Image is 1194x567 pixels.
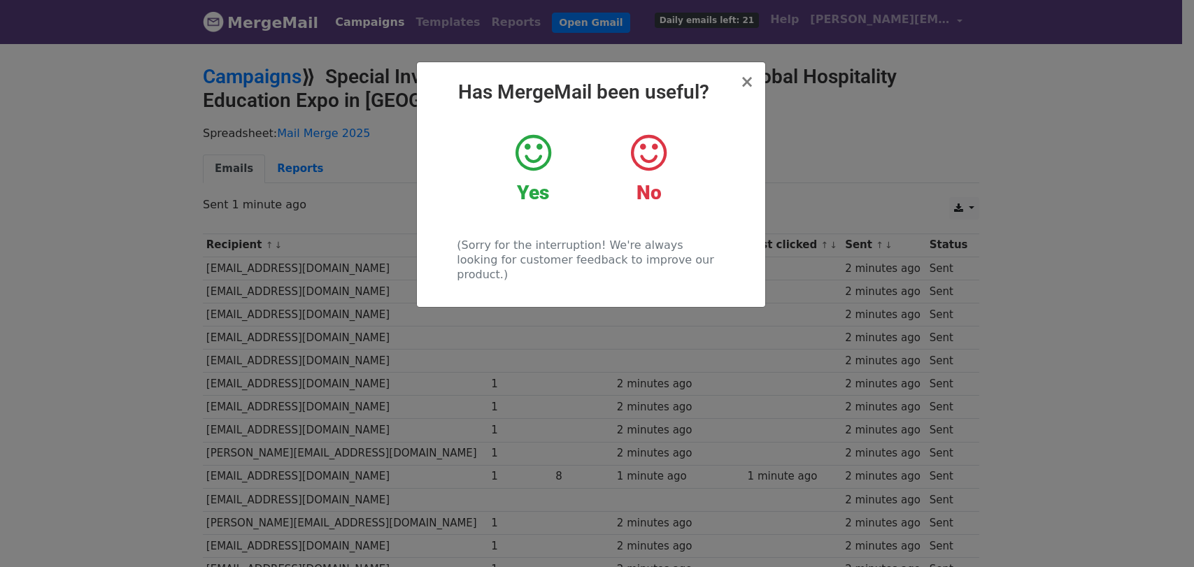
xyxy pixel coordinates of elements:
[602,132,696,205] a: No
[428,80,754,104] h2: Has MergeMail been useful?
[486,132,581,205] a: Yes
[637,181,662,204] strong: No
[457,238,725,282] p: (Sorry for the interruption! We're always looking for customer feedback to improve our product.)
[740,73,754,90] button: Close
[740,72,754,92] span: ×
[517,181,549,204] strong: Yes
